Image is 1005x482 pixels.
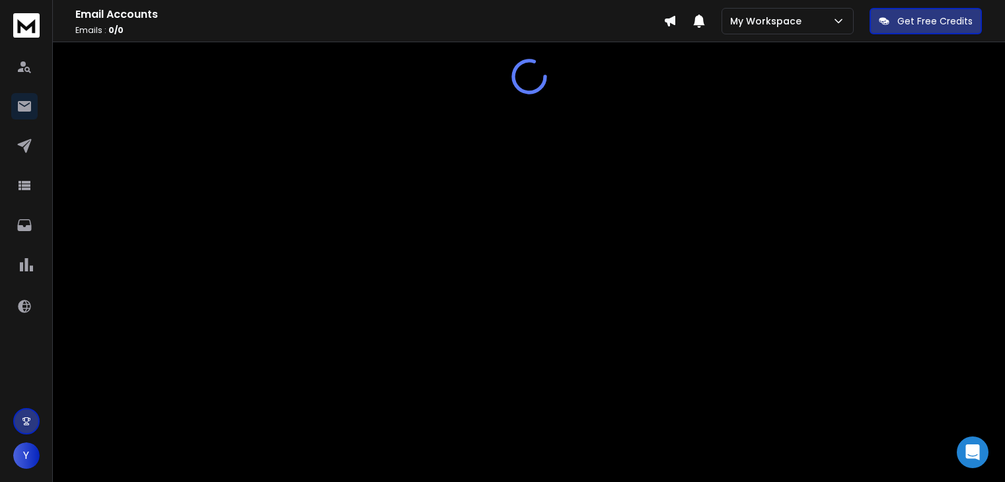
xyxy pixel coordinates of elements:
img: logo [13,13,40,38]
h1: Email Accounts [75,7,663,22]
button: Y [13,442,40,469]
button: Get Free Credits [870,8,982,34]
p: Emails : [75,25,663,36]
span: 0 / 0 [108,24,124,36]
div: Open Intercom Messenger [957,436,988,468]
p: Get Free Credits [897,15,973,28]
p: My Workspace [730,15,807,28]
